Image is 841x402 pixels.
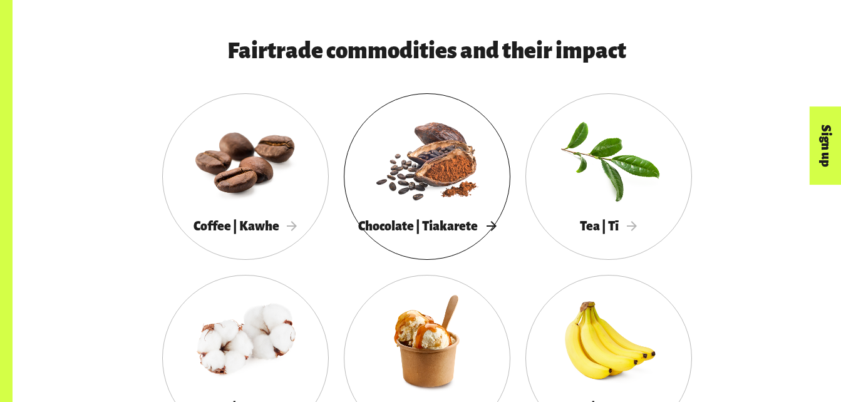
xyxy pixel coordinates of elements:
[344,93,510,260] a: Chocolate | Tiakarete
[162,93,329,260] a: Coffee | Kawhe
[193,219,297,233] span: Coffee | Kawhe
[358,219,496,233] span: Chocolate | Tiakarete
[137,39,717,63] h3: Fairtrade commodities and their impact
[580,219,637,233] span: Tea | Tī
[525,93,692,260] a: Tea | Tī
